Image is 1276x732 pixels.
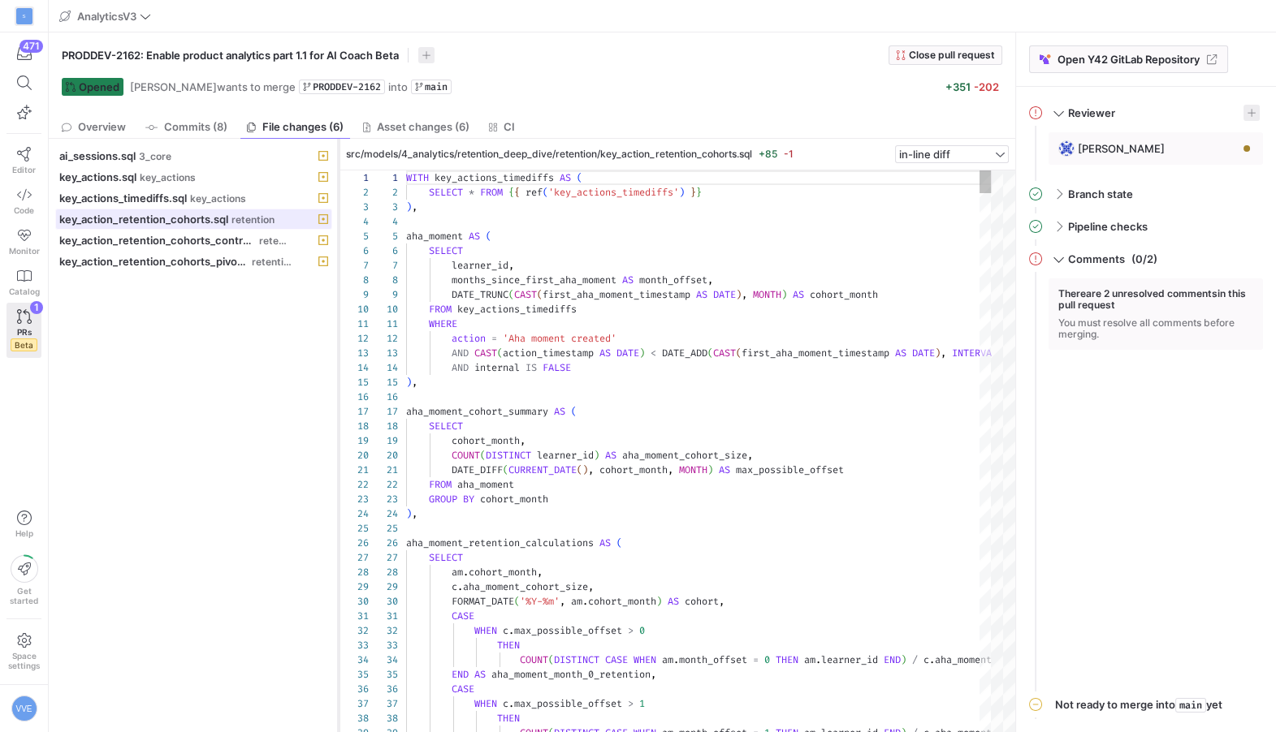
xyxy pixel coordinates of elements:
span: ) [736,288,742,301]
span: , [707,273,713,286]
span: aha_moment_retention_calculations [406,536,594,549]
span: Opened [79,80,119,93]
span: aha_moment_cohort_size [622,449,747,462]
div: 20 [369,448,398,463]
button: key_action_retention_cohorts_pivot.sqlretention [55,251,332,272]
span: THEN [497,639,520,652]
span: SELECT [429,420,463,433]
span: cohort_month [588,595,656,608]
div: 30 [340,594,369,609]
span: retention [259,235,292,247]
span: ) [639,347,645,360]
span: Help [14,528,34,538]
span: key_actions.sql [59,170,136,183]
span: cohort [685,595,719,608]
span: = [753,653,759,666]
span: IS [526,361,537,374]
div: 34 [369,652,398,667]
span: DISTINCT [486,449,531,462]
span: . [582,595,588,608]
span: cohort_month [599,463,668,476]
span: SELECT [429,244,463,257]
span: ( [707,347,713,360]
span: action [452,332,486,345]
span: CAST [713,347,736,360]
div: 2 [369,185,398,200]
div: 28 [340,565,369,579]
div: 7 [369,258,398,273]
button: VVE [6,691,41,726]
button: Help [6,503,41,545]
span: AS [599,536,611,549]
span: , [560,595,565,608]
span: ( [543,186,548,199]
span: < [651,347,656,360]
span: CASE [605,653,628,666]
span: DATE [713,288,736,301]
a: Editor [6,140,41,181]
span: aha_moment_cohort_summary [406,405,548,418]
span: main [1175,698,1206,713]
div: 27 [340,550,369,565]
span: key_action_retention_cohorts.sql [59,213,228,226]
img: https://secure.gravatar.com/avatar/f6671cd2a05f07763c26b7c51498fb60cfaf2294cb7f5454d24a2f40f3e5ce... [1058,140,1075,157]
div: 31 [369,609,398,623]
span: FROM [480,186,503,199]
div: 25 [369,521,398,536]
span: , [412,200,417,213]
span: CI [504,122,515,132]
span: am [571,595,582,608]
span: FROM [429,478,452,491]
span: first_aha_moment_timestamp [742,347,889,360]
span: ) [582,463,588,476]
button: ai_sessions.sql3_core [55,145,332,166]
span: month_offset [639,273,707,286]
div: 6 [369,243,398,258]
button: 471 [6,39,41,68]
div: 31 [340,609,369,623]
span: AS [554,405,565,418]
span: . [815,653,821,666]
span: } [690,186,696,199]
span: AnalyticsV3 [77,10,136,23]
span: BY [463,493,474,506]
span: , [588,580,594,593]
span: key_action_retention_cohorts_controlled_pivot.sql [59,234,256,247]
span: ) [406,507,412,520]
span: AS [469,230,480,243]
span: 'key_actions_timediffs' [548,186,679,199]
span: -1 [784,148,794,160]
span: (0/2) [1131,252,1157,265]
span: AS [895,347,906,360]
span: AS [622,273,634,286]
span: wants to merge [130,80,296,93]
span: -202 [974,80,999,93]
span: ( [577,171,582,184]
span: AS [668,595,679,608]
span: ) [935,347,941,360]
span: month_offset [679,653,747,666]
span: Get started [10,586,38,605]
div: 10 [369,302,398,316]
span: File changes (6) [262,122,344,132]
span: . [673,653,679,666]
span: Branch state [1068,187,1133,200]
span: ( [571,405,577,418]
span: Open Y42 GitLab Repository [1058,53,1200,66]
span: DISTINCT [554,653,599,666]
span: +85 [759,148,777,160]
span: CASE [452,609,474,622]
button: Getstarted [6,549,41,612]
span: { [514,186,520,199]
span: key_action_retention_cohorts_pivot.sql [59,255,249,268]
div: Comments(0/2) [1029,278,1263,366]
span: Commits (8) [164,122,227,132]
div: 32 [369,623,398,638]
span: WHEN [474,624,497,637]
span: Overview [78,122,126,132]
div: 11 [340,316,369,331]
span: ) [679,186,685,199]
a: PRODDEV-2162 [299,80,385,94]
span: AS [605,449,616,462]
div: 15 [340,375,369,390]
